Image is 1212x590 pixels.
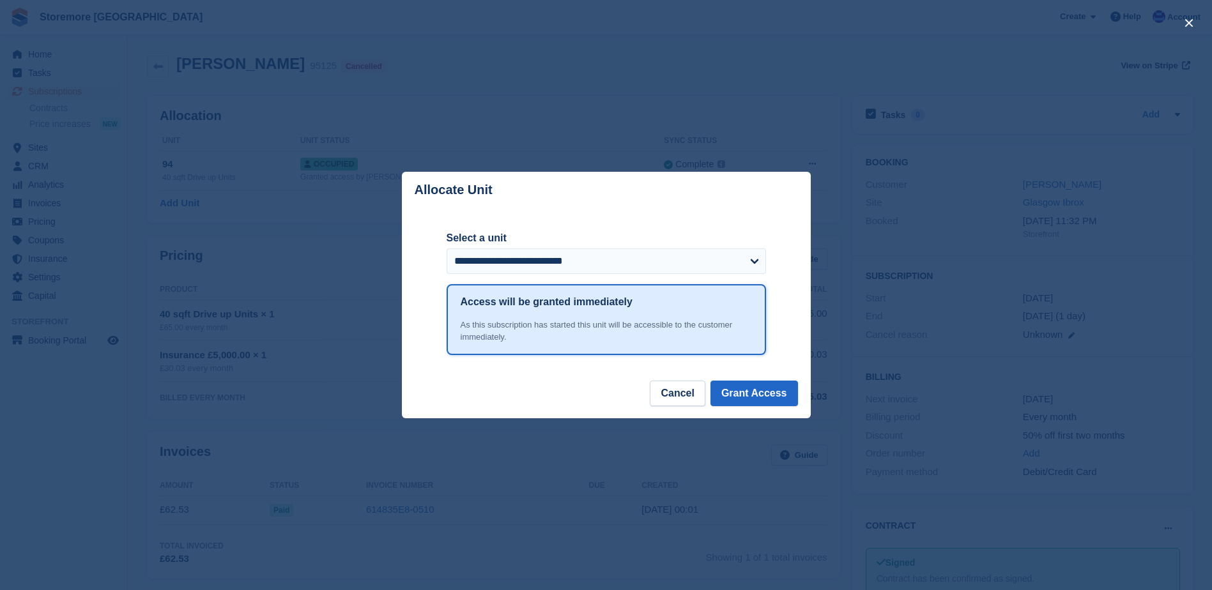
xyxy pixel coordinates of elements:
button: Cancel [650,381,705,406]
button: Grant Access [710,381,798,406]
p: Allocate Unit [415,183,493,197]
div: As this subscription has started this unit will be accessible to the customer immediately. [461,319,752,344]
label: Select a unit [447,231,766,246]
button: close [1179,13,1199,33]
h1: Access will be granted immediately [461,294,633,310]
